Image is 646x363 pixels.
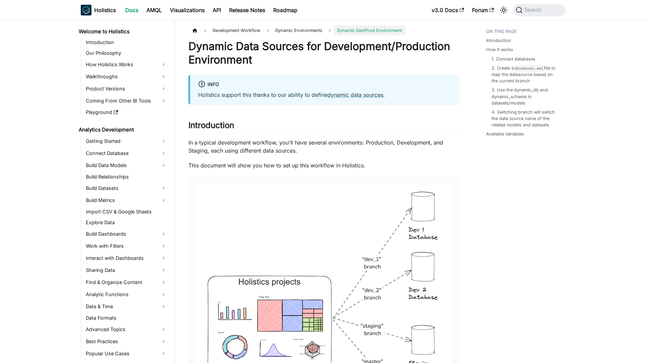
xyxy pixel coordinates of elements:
[198,80,451,89] div: info
[468,5,498,15] a: Forum
[188,161,459,169] p: This document will show you how to set up this workflow in Holistics.
[198,91,451,99] p: Holistics support this thanks to our ability to define .
[492,65,559,84] a: 2. Create adatabases.amlfile to map the datasource based on the current branch
[84,253,169,264] a: Interact with Dashboards
[84,95,169,106] a: Coming From Other BI Tools
[84,301,169,312] a: Date & Time
[84,265,169,276] a: Sharing Data
[492,56,535,62] a: 1. Connect databases
[84,183,169,194] a: Build Datasets
[513,4,565,16] button: Search (Command+K)
[84,108,169,117] a: Playground
[486,131,524,137] a: Available Variables
[523,7,546,13] span: Search
[84,172,169,182] a: Build Relationships
[84,48,169,58] a: Our Philosophy
[188,138,459,155] p: In a typical development workflow, you'll have several environments: Production, Development, and...
[486,46,513,53] a: How it works
[209,26,263,35] span: Development Workflow
[84,336,169,347] a: Best Practices
[492,109,559,128] a: 4. Switching branch will switch the data source name of the related models and datasets
[84,229,169,239] a: Build Dashboards
[492,87,559,106] a: 3. Use the dynamic_db and dynamic_schema in datasets/models
[166,5,209,15] a: Visualizations
[327,91,383,98] a: dynamic data sources
[77,125,169,134] a: Analytics Development
[84,71,169,82] a: Walkthroughs
[84,313,169,323] a: Data Formats
[84,59,169,70] a: How Holistics Works
[428,5,468,15] a: v3.0 Docs
[225,5,269,15] a: Release Notes
[269,5,301,15] a: Roadmap
[84,38,169,47] a: Introduction
[188,26,459,35] nav: Breadcrumbs
[272,26,326,35] span: Dynamic Environments
[142,5,166,15] a: AMQL
[188,120,459,133] h2: Introduction
[209,5,225,15] a: API
[84,277,169,288] a: Find & Organize Content
[74,20,175,363] nav: Docs sidebar
[84,207,169,216] a: Import CSV & Google Sheets
[84,148,169,159] a: Connect Database
[81,5,92,15] img: Holistics
[84,218,169,227] a: Explore Data
[334,26,405,35] span: Dynamic Dev/Prod Environment
[84,195,169,206] a: Build Metrics
[84,160,169,171] a: Build Data Models
[94,6,116,14] b: Holistics
[77,27,169,36] a: Welcome to Holistics
[81,5,116,15] a: HolisticsHolisticsHolistics
[84,83,169,94] a: Product Versions
[84,241,169,251] a: Work with Filters
[121,5,142,15] a: Docs
[486,37,511,44] a: Introduction
[514,66,544,71] code: databases.aml
[84,324,169,335] a: Advanced Topics
[188,40,459,67] h1: Dynamic Data Sources for Development/Production Environment
[84,348,169,359] a: Popular Use Cases
[84,289,169,300] a: Analytic Functions
[84,136,169,147] a: Getting Started
[188,26,201,35] a: Home page
[498,5,509,15] button: Switch between dark and light mode (currently system mode)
